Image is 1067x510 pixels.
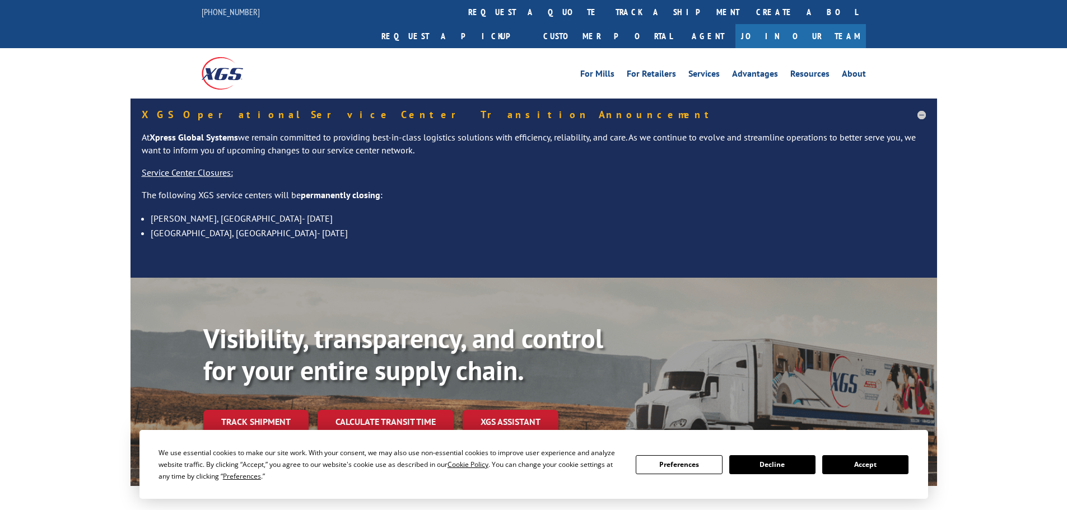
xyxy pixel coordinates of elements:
[681,24,735,48] a: Agent
[729,455,816,474] button: Decline
[142,189,926,211] p: The following XGS service centers will be :
[223,471,261,481] span: Preferences
[790,69,830,82] a: Resources
[151,226,926,240] li: [GEOGRAPHIC_DATA], [GEOGRAPHIC_DATA]- [DATE]
[203,410,309,433] a: Track shipment
[142,167,233,178] u: Service Center Closures:
[448,460,488,469] span: Cookie Policy
[463,410,558,434] a: XGS ASSISTANT
[142,110,926,120] h5: XGS Operational Service Center Transition Announcement
[636,455,722,474] button: Preferences
[203,321,603,388] b: Visibility, transparency, and control for your entire supply chain.
[842,69,866,82] a: About
[142,131,926,167] p: At we remain committed to providing best-in-class logistics solutions with efficiency, reliabilit...
[139,430,928,499] div: Cookie Consent Prompt
[150,132,238,143] strong: Xpress Global Systems
[535,24,681,48] a: Customer Portal
[735,24,866,48] a: Join Our Team
[159,447,622,482] div: We use essential cookies to make our site work. With your consent, we may also use non-essential ...
[318,410,454,434] a: Calculate transit time
[822,455,908,474] button: Accept
[580,69,614,82] a: For Mills
[373,24,535,48] a: Request a pickup
[301,189,380,200] strong: permanently closing
[688,69,720,82] a: Services
[627,69,676,82] a: For Retailers
[202,6,260,17] a: [PHONE_NUMBER]
[732,69,778,82] a: Advantages
[151,211,926,226] li: [PERSON_NAME], [GEOGRAPHIC_DATA]- [DATE]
